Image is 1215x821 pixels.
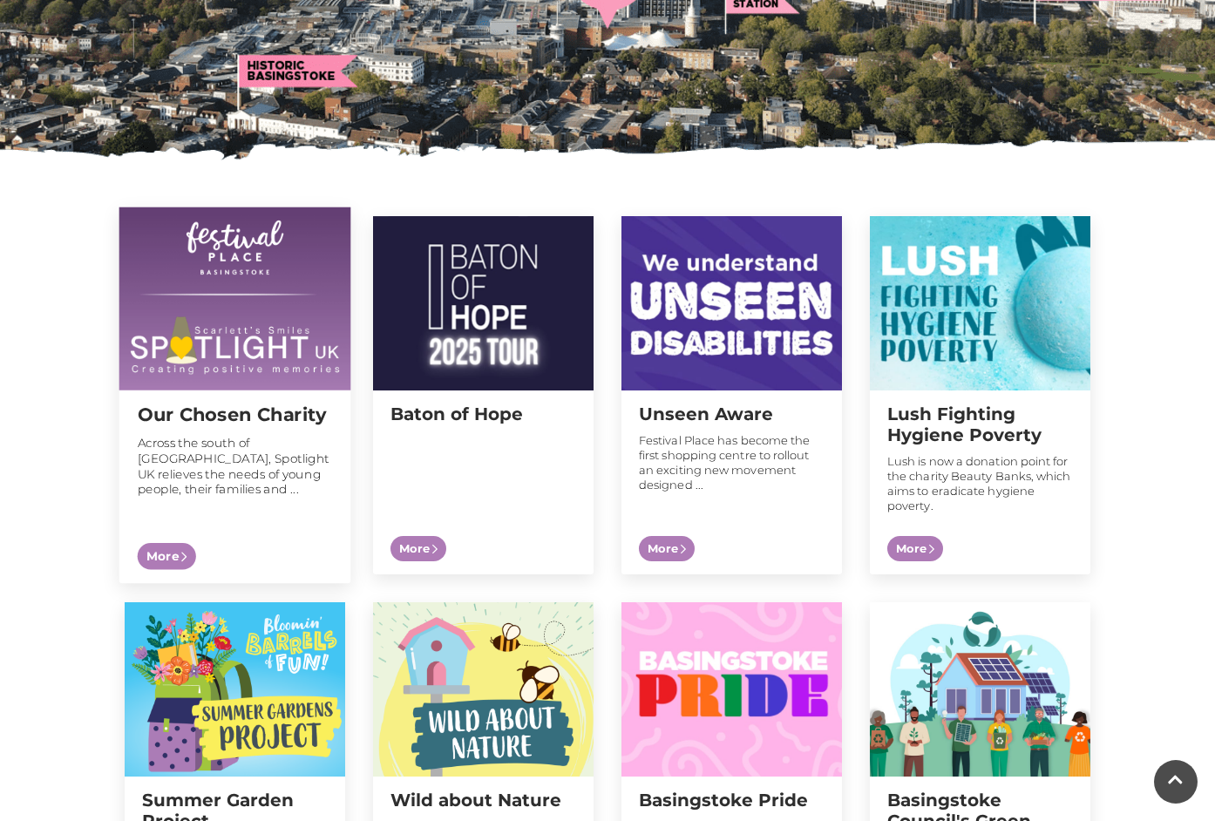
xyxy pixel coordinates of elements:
[390,536,446,562] span: More
[390,404,576,424] h2: Baton of Hope
[639,433,825,492] p: Festival Place has become the first shopping centre to rollout an exciting new movement designed ...
[870,216,1090,574] a: Lush Fighting Hygiene Poverty Lush is now a donation point for the charity Beauty Banks, which ai...
[373,216,594,574] a: Baton of Hope More
[138,435,333,497] p: Across the south of [GEOGRAPHIC_DATA], Spotlight UK relieves the needs of young people, their fam...
[138,404,333,425] h2: Our Chosen Charity
[870,216,1090,390] img: Shop Kind at Festival Place
[390,790,576,811] h2: Wild about Nature
[119,207,351,390] img: Shop Kind at Festival Place
[887,404,1073,445] h2: Lush Fighting Hygiene Poverty
[125,602,345,777] img: Shop Kind at Festival Place
[639,404,825,424] h2: Unseen Aware
[621,216,842,574] a: Unseen Aware Festival Place has become the first shopping centre to rollout an exciting new movem...
[138,543,196,570] span: More
[119,207,351,584] a: Our Chosen Charity Across the south of [GEOGRAPHIC_DATA], Spotlight UK relieves the needs of youn...
[373,216,594,390] img: Shop Kind at Festival Place
[621,216,842,390] img: Shop Kind at Festival Place
[639,790,825,811] h2: Basingstoke Pride
[621,602,842,777] img: Shop Kind at Festival Place
[887,454,1073,513] p: Lush is now a donation point for the charity Beauty Banks, which aims to eradicate hygiene poverty.
[870,602,1090,777] img: Shop Kind at Festival Place
[639,536,695,562] span: More
[887,536,943,562] span: More
[373,602,594,777] img: Shop Kind at Festival Place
